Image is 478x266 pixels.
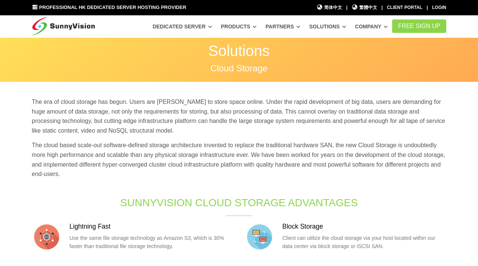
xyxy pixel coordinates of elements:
[32,43,446,58] p: Solutions
[381,4,382,11] li: |
[32,140,446,179] p: The cloud based scale-out software-defined storage architecture invented to replace the tradition...
[346,4,347,11] li: |
[153,20,212,33] a: Dedicated Server
[387,5,422,10] a: Client Portal
[355,20,388,33] a: Company
[426,4,428,11] li: |
[221,20,257,33] a: Products
[282,222,446,231] h3: Block Storage
[39,4,186,10] span: Professional HK Dedicated Server Hosting Provider
[309,20,346,33] a: Solutions
[69,234,233,251] p: Use the same file storage technology as Amazon S3, which is 30% faster than traditional file stor...
[282,234,446,251] p: Client can utilize the cloud storage via your host located within our data center via block stora...
[32,64,446,73] p: Cloud Storage
[432,5,446,10] a: Login
[32,97,446,135] p: The era of cloud storage has begun. Users are [PERSON_NAME] to store space online. Under the rapi...
[392,19,446,33] a: FREE Sign Up
[245,222,274,252] img: flat-lan.png
[316,4,342,11] a: 简体中文
[115,195,363,210] h1: SunnyVision Cloud Storage Advantages
[266,20,300,33] a: Partners
[69,222,233,231] h3: Lightning Fast
[32,222,62,252] img: flat-internet.png
[352,4,378,11] a: 繁體中文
